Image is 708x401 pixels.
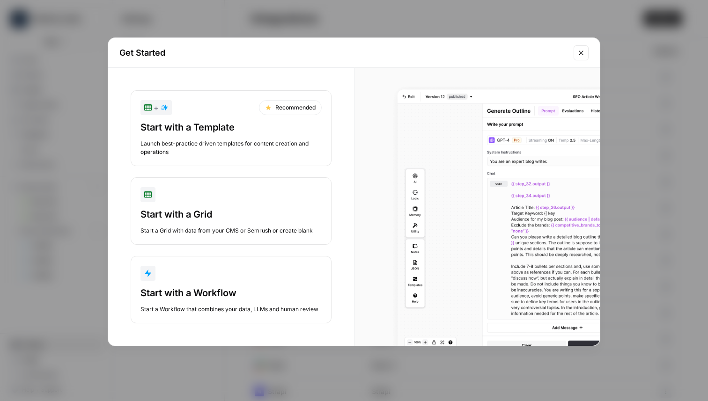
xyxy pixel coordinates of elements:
[140,121,322,134] div: Start with a Template
[140,305,322,314] div: Start a Workflow that combines your data, LLMs and human review
[140,208,322,221] div: Start with a Grid
[140,139,322,156] div: Launch best-practice driven templates for content creation and operations
[131,90,332,166] button: +RecommendedStart with a TemplateLaunch best-practice driven templates for content creation and o...
[140,286,322,299] div: Start with a Workflow
[259,100,322,115] div: Recommended
[119,46,568,59] h2: Get Started
[144,102,168,113] div: +
[131,177,332,245] button: Start with a GridStart a Grid with data from your CMS or Semrush or create blank
[140,226,322,235] div: Start a Grid with data from your CMS or Semrush or create blank
[131,256,332,323] button: Start with a WorkflowStart a Workflow that combines your data, LLMs and human review
[574,45,589,60] button: Close modal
